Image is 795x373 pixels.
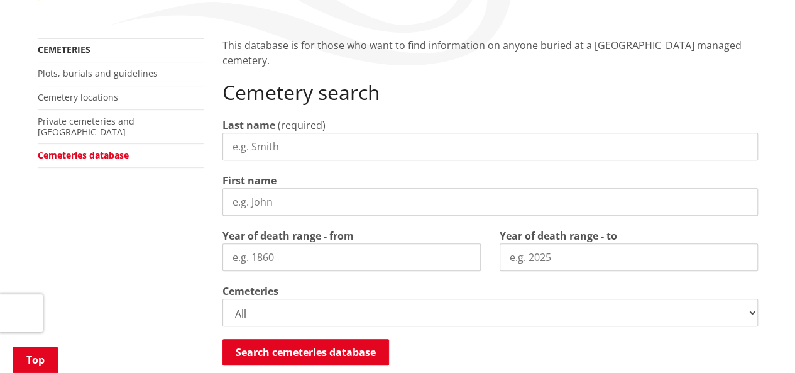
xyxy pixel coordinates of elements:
input: e.g. 1860 [222,243,481,271]
a: Cemeteries database [38,149,129,161]
label: Year of death range - from [222,228,354,243]
a: Cemeteries [38,43,90,55]
input: e.g. John [222,188,758,216]
label: Cemeteries [222,284,278,299]
span: (required) [278,118,326,132]
h2: Cemetery search [222,81,758,104]
label: First name [222,173,277,188]
a: Plots, burials and guidelines [38,67,158,79]
input: e.g. Smith [222,133,758,160]
a: Cemetery locations [38,91,118,103]
input: e.g. 2025 [500,243,758,271]
label: Last name [222,118,275,133]
button: Search cemeteries database [222,339,389,365]
p: This database is for those who want to find information on anyone buried at a [GEOGRAPHIC_DATA] m... [222,38,758,68]
label: Year of death range - to [500,228,617,243]
iframe: Messenger Launcher [737,320,782,365]
a: Private cemeteries and [GEOGRAPHIC_DATA] [38,115,134,138]
a: Top [13,347,58,373]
